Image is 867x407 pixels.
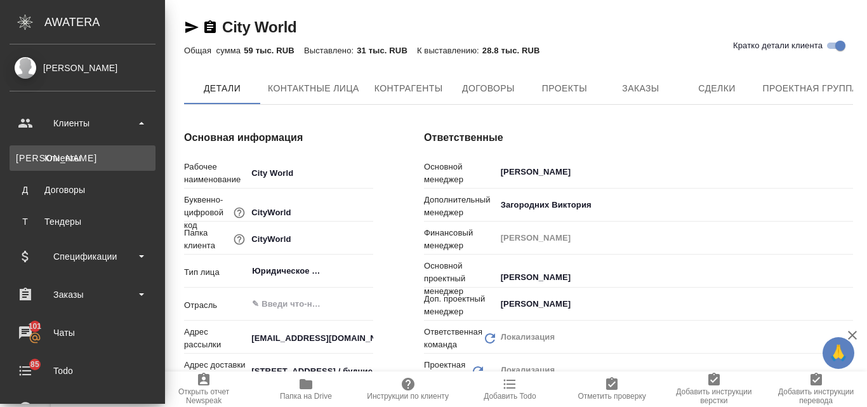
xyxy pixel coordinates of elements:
[153,371,255,407] button: Открыть отчет Newspeak
[424,130,853,145] h4: Ответственные
[366,303,369,305] button: Open
[244,46,304,55] p: 59 тыс. RUB
[184,359,247,384] p: Адрес доставки по умолчанию
[247,164,373,182] input: ✎ Введи что-нибудь
[686,81,747,97] span: Сделки
[23,358,47,371] span: 85
[255,371,357,407] button: Папка на Drive
[534,81,595,97] span: Проекты
[247,362,373,380] input: ✎ Введи что-нибудь
[231,204,248,221] button: Нужен для формирования номера заказа/сделки
[374,81,443,97] span: Контрагенты
[578,392,645,401] span: Отметить проверку
[765,371,867,407] button: Добавить инструкции перевода
[280,392,332,401] span: Папка на Drive
[846,276,849,279] button: Open
[357,371,459,407] button: Инструкции по клиенту
[357,46,417,55] p: 31 тыс. RUB
[828,340,849,366] span: 🙏
[10,177,156,203] a: ДДоговоры
[251,297,327,312] input: ✎ Введи что-нибудь
[202,20,218,35] button: Скопировать ссылку
[10,247,156,266] div: Спецификации
[3,355,162,387] a: 85Todo
[304,46,357,55] p: Выставлено:
[424,227,496,252] p: Финансовый менеджер
[192,81,253,97] span: Детали
[417,46,482,55] p: К выставлению:
[772,387,859,405] span: Добавить инструкции перевода
[16,215,149,228] div: Тендеры
[184,130,373,145] h4: Основная информация
[424,161,496,186] p: Основной менеджер
[184,326,247,351] p: Адрес рассылки
[16,152,149,164] div: Клиенты
[184,161,247,186] p: Рабочее наименование
[161,387,248,405] span: Открыть отчет Newspeak
[10,114,156,133] div: Клиенты
[663,371,765,407] button: Добавить инструкции верстки
[16,183,149,196] div: Договоры
[458,81,519,97] span: Договоры
[184,46,244,55] p: Общая сумма
[10,285,156,304] div: Заказы
[610,81,671,97] span: Заказы
[424,359,470,384] p: Проектная команда
[184,194,231,232] p: Буквенно-цифровой код
[846,171,849,173] button: Open
[482,46,550,55] p: 28.8 тыс. RUB
[3,317,162,349] a: 101Чаты
[823,337,854,369] button: 🙏
[44,10,165,35] div: AWATERA
[184,266,247,279] p: Тип лица
[762,81,858,97] span: Проектная группа
[222,18,297,36] a: City World
[247,230,373,248] input: ✎ Введи что-нибудь
[184,227,231,252] p: Папка клиента
[424,194,496,219] p: Дополнительный менеджер
[247,329,373,347] input: ✎ Введи что-нибудь
[10,209,156,234] a: ТТендеры
[424,260,496,298] p: Основной проектный менеджер
[484,392,536,401] span: Добавить Todo
[671,387,758,405] span: Добавить инструкции верстки
[268,81,359,97] span: Контактные лица
[10,323,156,342] div: Чаты
[184,20,199,35] button: Скопировать ссылку для ЯМессенджера
[424,326,482,351] p: Ответственная команда
[10,361,156,380] div: Todo
[846,303,849,305] button: Open
[459,371,561,407] button: Добавить Todo
[231,231,248,248] button: Название для папки на drive. Если его не заполнить, мы не сможем создать папку для клиента
[846,204,849,206] button: Open
[561,371,663,407] button: Отметить проверку
[733,39,823,52] span: Кратко детали клиента
[367,392,449,401] span: Инструкции по клиенту
[10,61,156,75] div: [PERSON_NAME]
[247,203,373,222] input: ✎ Введи что-нибудь
[424,293,496,318] p: Доп. проектный менеджер
[21,320,50,333] span: 101
[184,299,247,312] p: Отрасль
[366,270,369,272] button: Open
[10,145,156,171] a: [PERSON_NAME]Клиенты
